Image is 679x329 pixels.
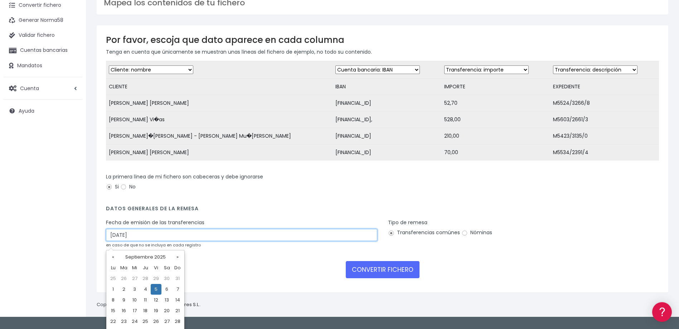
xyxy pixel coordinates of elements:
[151,273,161,284] td: 29
[172,284,183,295] td: 7
[346,261,419,278] button: CONVERTIR FICHERO
[106,35,659,45] h3: Por favor, escoja que dato aparece en cada columna
[118,284,129,295] td: 2
[441,128,550,144] td: 210,00
[7,183,136,194] a: API
[118,252,172,262] th: Septiembre 2025
[172,252,183,262] th: »
[388,229,460,236] label: Transferencias comúnes
[172,295,183,305] td: 14
[129,284,140,295] td: 3
[161,295,172,305] td: 13
[161,273,172,284] td: 30
[441,79,550,95] td: IMPORTE
[441,112,550,128] td: 528,00
[7,172,136,178] div: Programadores
[4,58,82,73] a: Mandatos
[441,95,550,112] td: 52,70
[333,112,441,128] td: [FINANCIAL_ID],
[7,113,136,124] a: Videotutoriales
[108,262,118,273] th: Lu
[19,107,34,114] span: Ayuda
[118,316,129,327] td: 23
[161,262,172,273] th: Sa
[550,95,659,112] td: M5524/3266/8
[7,102,136,113] a: Problemas habituales
[7,142,136,149] div: Facturación
[108,305,118,316] td: 15
[7,124,136,135] a: Perfiles de empresas
[172,262,183,273] th: Do
[129,295,140,305] td: 10
[106,144,333,161] td: [PERSON_NAME] [PERSON_NAME]
[441,144,550,161] td: 70,00
[333,95,441,112] td: [FINANCIAL_ID]
[4,43,82,58] a: Cuentas bancarias
[120,183,136,191] label: No
[106,95,333,112] td: [PERSON_NAME] [PERSON_NAME]
[7,191,136,204] button: Contáctanos
[140,316,151,327] td: 25
[161,316,172,327] td: 27
[161,305,172,316] td: 20
[172,305,183,316] td: 21
[106,112,333,128] td: [PERSON_NAME] Vi�as
[550,144,659,161] td: M5534/2391/4
[118,305,129,316] td: 16
[4,81,82,96] a: Cuenta
[7,153,136,164] a: General
[461,229,492,236] label: Nóminas
[108,316,118,327] td: 22
[333,128,441,144] td: [FINANCIAL_ID]
[106,173,263,181] label: La primera línea de mi fichero son cabeceras y debe ignorarse
[106,183,119,191] label: Si
[7,50,136,57] div: Información general
[151,262,161,273] th: Vi
[108,252,118,262] th: «
[108,284,118,295] td: 1
[333,144,441,161] td: [FINANCIAL_ID]
[151,295,161,305] td: 12
[7,79,136,86] div: Convertir ficheros
[7,90,136,102] a: Formatos
[4,103,82,118] a: Ayuda
[151,305,161,316] td: 19
[106,242,201,248] small: en caso de que no se incluya en cada registro
[118,273,129,284] td: 26
[106,128,333,144] td: [PERSON_NAME]�[PERSON_NAME] - [PERSON_NAME] Mu�[PERSON_NAME]
[106,219,204,226] label: Fecha de emisión de las transferencias
[106,48,659,56] p: Tenga en cuenta que únicamente se muestran unas líneas del fichero de ejemplo, no todo su contenido.
[140,295,151,305] td: 11
[7,61,136,72] a: Información general
[108,295,118,305] td: 8
[108,273,118,284] td: 25
[129,273,140,284] td: 27
[550,112,659,128] td: M5603/2661/3
[4,13,82,28] a: Generar Norma58
[161,284,172,295] td: 6
[550,128,659,144] td: M5423/3135/0
[333,79,441,95] td: IBAN
[129,316,140,327] td: 24
[20,84,39,92] span: Cuenta
[151,284,161,295] td: 5
[172,316,183,327] td: 28
[97,301,201,309] p: Copyright © 2025 .
[550,79,659,95] td: EXPEDIENTE
[106,79,333,95] td: CLIENTE
[118,295,129,305] td: 9
[98,206,138,213] a: POWERED BY ENCHANT
[4,28,82,43] a: Validar fichero
[106,206,659,215] h4: Datos generales de la remesa
[129,305,140,316] td: 17
[118,262,129,273] th: Ma
[172,273,183,284] td: 31
[140,262,151,273] th: Ju
[129,262,140,273] th: Mi
[388,219,427,226] label: Tipo de remesa
[140,273,151,284] td: 28
[151,316,161,327] td: 26
[140,305,151,316] td: 18
[140,284,151,295] td: 4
